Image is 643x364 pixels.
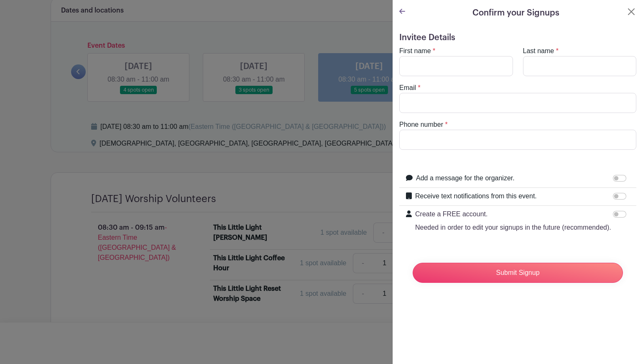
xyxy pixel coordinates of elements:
label: Add a message for the organizer. [416,173,515,183]
label: First name [399,46,431,56]
p: Needed in order to edit your signups in the future (recommended). [415,223,611,233]
label: Receive text notifications from this event. [415,191,537,201]
p: Create a FREE account. [415,209,611,219]
button: Close [626,7,636,17]
h5: Invitee Details [399,33,636,43]
input: Submit Signup [413,263,623,283]
label: Email [399,83,416,93]
label: Last name [523,46,554,56]
label: Phone number [399,120,443,130]
h5: Confirm your Signups [472,7,559,19]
